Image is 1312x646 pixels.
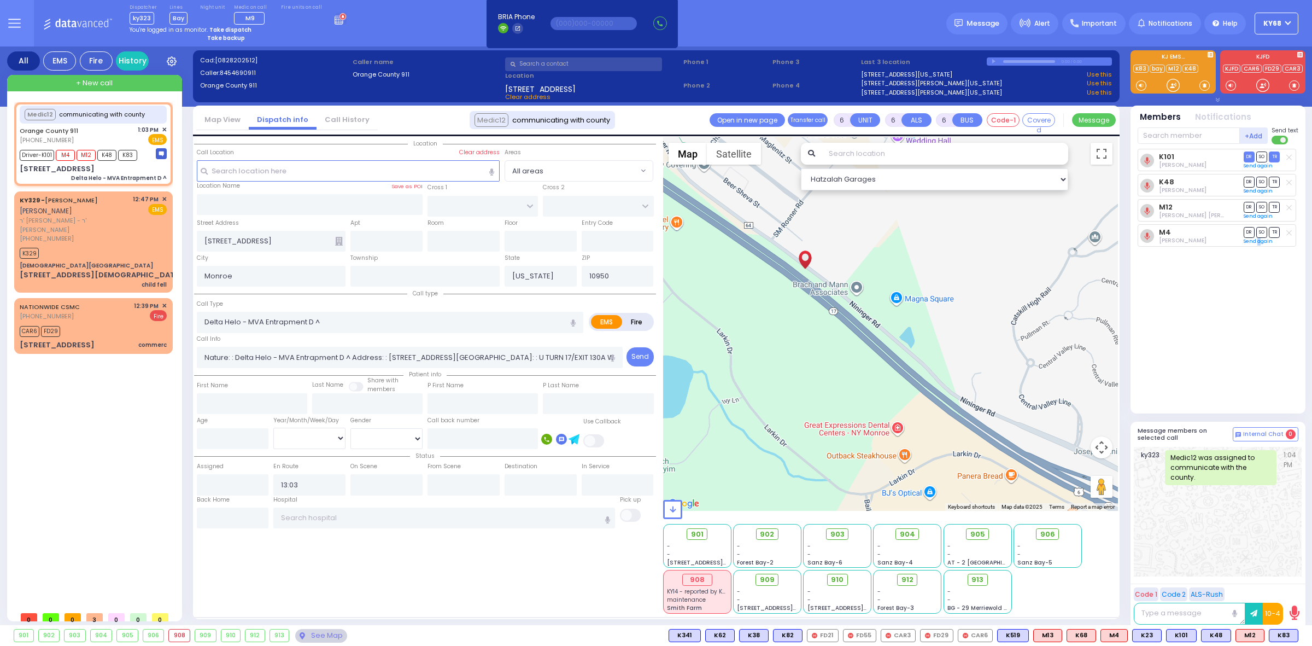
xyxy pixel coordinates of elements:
[1256,152,1267,162] span: SO
[512,115,610,126] span: communicating with county
[877,604,914,612] span: Forest Bay-3
[39,630,60,642] div: 902
[200,81,349,90] label: Orange County 911
[582,219,613,228] label: Entry Code
[807,596,811,604] span: -
[1223,19,1238,28] span: Help
[207,34,245,42] strong: Take backup
[1067,629,1096,642] div: ALS
[200,4,225,11] label: Night unit
[505,71,680,80] label: Location
[737,542,740,550] span: -
[1240,127,1268,144] button: +Add
[20,126,78,135] a: Orange County 911
[861,88,1002,97] a: [STREET_ADDRESS][PERSON_NAME][US_STATE]
[117,630,138,642] div: 905
[952,113,982,127] button: BUS
[877,587,881,596] span: -
[169,12,188,25] span: Bay
[1182,65,1198,73] a: K48
[1244,177,1255,187] span: DR
[669,629,701,642] div: K341
[737,596,740,604] span: -
[350,462,377,471] label: On Scene
[43,51,76,71] div: EMS
[20,206,72,216] span: [PERSON_NAME]
[1159,161,1206,169] span: Shlomo Appel
[947,604,1009,612] span: BG - 29 Merriewold S.
[350,416,371,425] label: Gender
[80,51,113,71] div: Fire
[20,136,74,144] span: [PHONE_NUMBER]
[505,148,521,157] label: Areas
[667,596,706,604] span: maintenance
[877,550,881,558] span: -
[505,84,576,92] span: [STREET_ADDRESS]
[108,613,125,621] span: 0
[987,113,1020,127] button: Code-1
[391,183,423,190] label: Save as POI
[807,604,911,612] span: [STREET_ADDRESS][PERSON_NAME]
[20,164,95,174] div: [STREET_ADDRESS]
[1100,629,1128,642] div: ALS
[197,335,220,344] label: Call Info
[901,113,932,127] button: ALS
[877,596,881,604] span: -
[150,310,167,321] span: Fire
[997,629,1029,642] div: K519
[737,550,740,558] span: -
[947,550,951,558] span: -
[209,26,251,34] strong: Take dispatch
[410,452,440,460] span: Status
[197,254,208,263] label: City
[197,462,224,471] label: Assigned
[20,312,74,321] span: [PHONE_NUMBER]
[14,630,33,642] div: 901
[1131,54,1216,62] label: KJ EMS...
[1150,65,1165,73] a: bay
[591,315,623,329] label: EMS
[807,587,811,596] span: -
[350,254,378,263] label: Township
[273,496,297,504] label: Hospital
[1284,450,1296,485] span: 1:04 PM
[667,542,670,550] span: -
[1244,188,1273,194] a: Send again
[737,604,840,612] span: [STREET_ADDRESS][PERSON_NAME]
[861,79,1002,88] a: [STREET_ADDRESS][PERSON_NAME][US_STATE]
[900,529,915,540] span: 904
[737,587,740,596] span: -
[667,604,702,612] span: Smith Farm
[1244,213,1273,219] a: Send again
[947,587,951,596] span: -
[773,629,803,642] div: BLS
[1255,13,1298,34] button: ky68
[197,219,239,228] label: Street Address
[220,68,256,77] span: 8454690911
[1282,65,1303,73] a: CAR3
[133,195,159,203] span: 12:47 PM
[739,629,769,642] div: BLS
[197,160,500,181] input: Search location here
[20,302,80,311] a: NATIONWIDE CSMC
[901,574,913,585] span: 912
[41,326,60,337] span: FD29
[152,613,168,621] span: 0
[138,126,159,134] span: 1:03 PM
[1269,177,1280,187] span: TR
[65,630,85,642] div: 903
[130,613,147,621] span: 0
[197,148,234,157] label: Call Location
[130,12,154,25] span: ky323
[1017,542,1021,550] span: -
[881,629,916,642] div: CAR3
[822,143,1068,165] input: Search location
[498,12,535,22] span: BRIA Phone
[1269,202,1280,212] span: TR
[1159,178,1174,186] a: K48
[947,596,951,604] span: -
[967,18,999,29] span: Message
[848,633,853,638] img: red-radio-icon.svg
[197,300,223,309] label: Call Type
[807,629,839,642] div: FD21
